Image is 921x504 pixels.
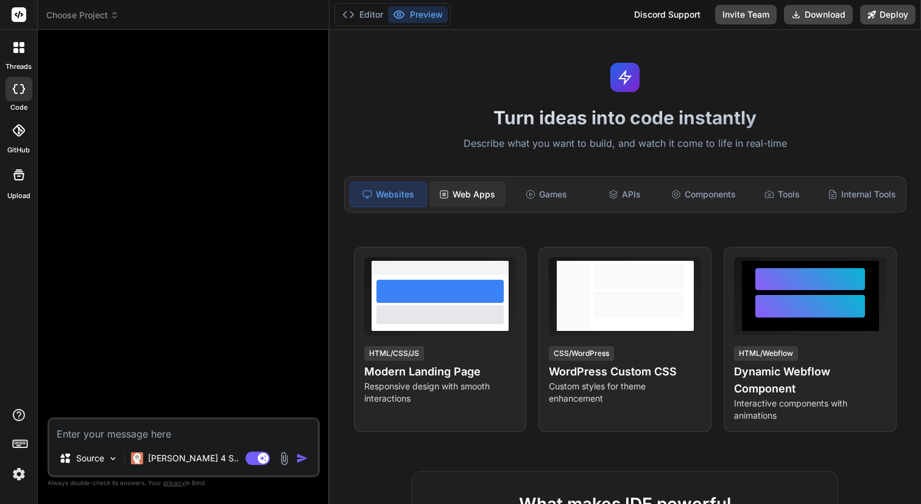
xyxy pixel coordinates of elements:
p: Source [76,452,104,464]
p: Describe what you want to build, and watch it come to life in real-time [337,136,914,152]
label: threads [5,62,32,72]
button: Editor [337,6,388,23]
div: HTML/CSS/JS [364,346,424,361]
p: Interactive components with animations [734,397,886,422]
div: Games [508,182,584,207]
p: [PERSON_NAME] 4 S.. [148,452,239,464]
label: code [10,102,27,113]
div: APIs [587,182,663,207]
div: Internal Tools [823,182,901,207]
img: attachment [277,452,291,466]
div: Web Apps [429,182,506,207]
button: Download [784,5,853,24]
h4: Dynamic Webflow Component [734,363,886,397]
button: Deploy [860,5,916,24]
h4: Modern Landing Page [364,363,517,380]
p: Custom styles for theme enhancement [549,380,701,405]
div: Discord Support [627,5,708,24]
div: Components [666,182,742,207]
div: Tools [744,182,820,207]
button: Invite Team [715,5,777,24]
label: Upload [7,191,30,201]
img: icon [296,452,308,464]
img: Claude 4 Sonnet [131,452,143,464]
button: Preview [388,6,448,23]
p: Responsive design with smooth interactions [364,380,517,405]
label: GitHub [7,145,30,155]
h1: Turn ideas into code instantly [337,107,914,129]
div: HTML/Webflow [734,346,798,361]
img: Pick Models [108,453,118,464]
p: Always double-check its answers. Your in Bind [48,477,320,489]
span: Choose Project [46,9,119,21]
div: Websites [350,182,427,207]
span: privacy [163,479,185,486]
h4: WordPress Custom CSS [549,363,701,380]
div: CSS/WordPress [549,346,614,361]
img: settings [9,464,29,484]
